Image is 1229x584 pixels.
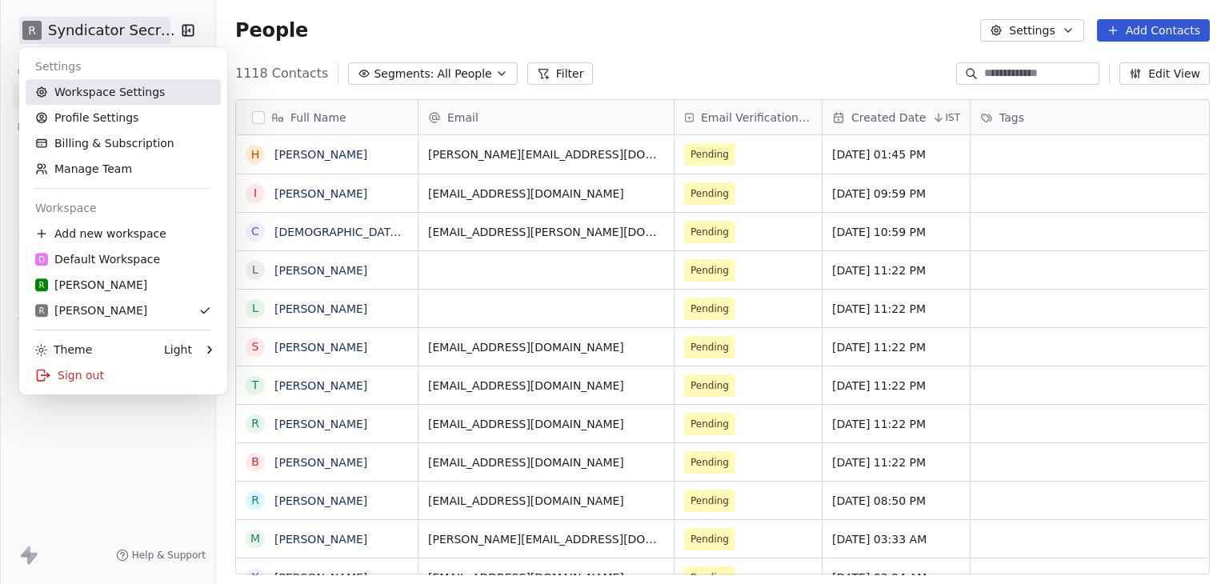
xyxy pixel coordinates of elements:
[35,302,147,318] div: [PERSON_NAME]
[35,277,147,293] div: [PERSON_NAME]
[26,105,221,130] a: Profile Settings
[26,362,221,388] div: Sign out
[35,342,92,358] div: Theme
[26,195,221,221] div: Workspace
[26,130,221,156] a: Billing & Subscription
[35,251,160,267] div: Default Workspace
[39,305,45,317] span: R
[26,79,221,105] a: Workspace Settings
[164,342,192,358] div: Light
[26,156,221,182] a: Manage Team
[26,221,221,246] div: Add new workspace
[26,54,221,79] div: Settings
[39,279,45,291] span: R
[38,254,45,266] span: D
